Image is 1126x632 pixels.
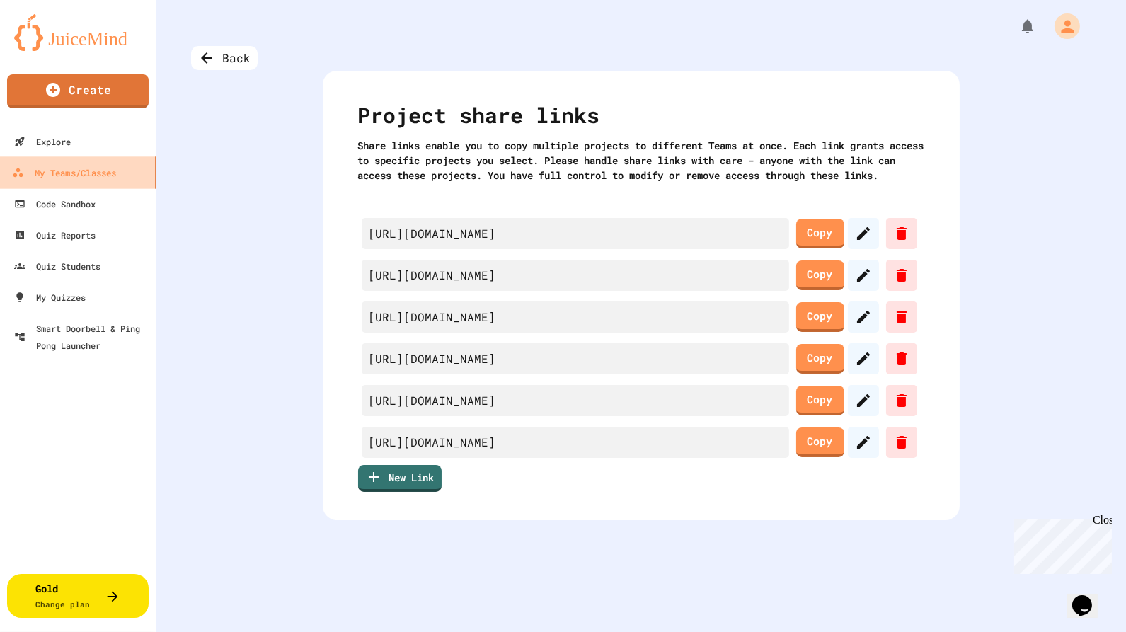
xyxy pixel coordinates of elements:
a: Copy [796,344,844,374]
iframe: chat widget [1067,575,1112,618]
div: [URL][DOMAIN_NAME] [362,260,789,291]
a: Copy [796,302,844,333]
div: [URL][DOMAIN_NAME] [362,427,789,458]
div: Quiz Reports [14,226,96,243]
a: Copy [796,427,844,458]
div: [URL][DOMAIN_NAME] [362,218,789,249]
div: Gold [36,581,91,611]
img: logo-orange.svg [14,14,142,51]
div: Code Sandbox [14,195,96,212]
button: GoldChange plan [7,574,149,618]
div: Explore [14,133,71,150]
div: My Notifications [993,14,1040,38]
div: Project share links [358,99,924,138]
div: Back [191,46,258,70]
a: Create [7,74,149,108]
span: Change plan [36,599,91,609]
iframe: chat widget [1009,514,1112,574]
div: My Quizzes [14,289,86,306]
div: My Teams/Classes [12,164,116,182]
a: New Link [358,465,442,492]
div: Chat with us now!Close [6,6,98,90]
div: My Account [1040,10,1084,42]
div: Quiz Students [14,258,100,275]
div: Share links enable you to copy multiple projects to different Teams at once. Each link grants acc... [358,138,924,183]
a: Copy [796,260,844,291]
div: Smart Doorbell & Ping Pong Launcher [14,320,150,354]
div: [URL][DOMAIN_NAME] [362,343,789,374]
div: [URL][DOMAIN_NAME] [362,385,789,416]
a: Copy [796,386,844,416]
a: Copy [796,219,844,249]
div: [URL][DOMAIN_NAME] [362,301,789,333]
